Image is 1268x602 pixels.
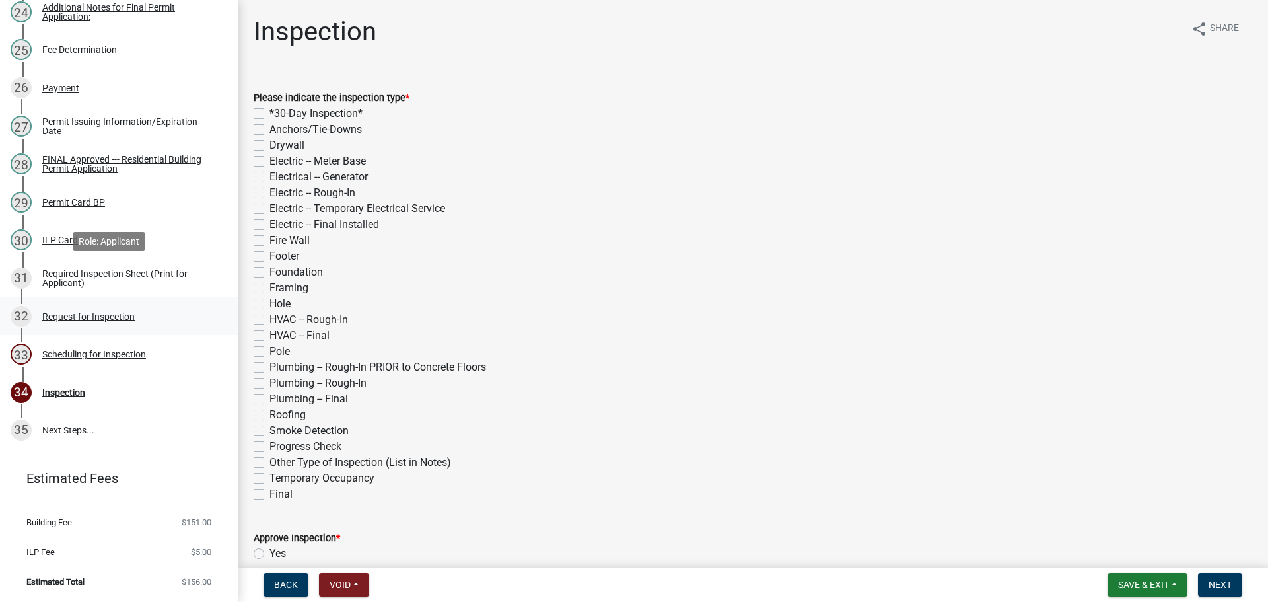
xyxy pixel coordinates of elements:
[11,344,32,365] div: 33
[1191,21,1207,37] i: share
[269,201,445,217] label: Electric -- Temporary Electrical Service
[42,3,217,21] div: Additional Notes for Final Permit Application:
[269,344,290,359] label: Pole
[269,185,355,201] label: Electric -- Rough-In
[269,562,283,578] label: No
[11,382,32,403] div: 34
[269,312,348,328] label: HVAC -- Rough-In
[42,235,78,245] div: ILP Card
[269,264,323,280] label: Foundation
[11,229,32,250] div: 30
[182,578,211,586] span: $156.00
[26,548,55,556] span: ILP Fee
[319,573,369,597] button: Void
[11,465,217,492] a: Estimated Fees
[269,391,348,407] label: Plumbing -- Final
[26,518,72,527] span: Building Fee
[11,116,32,137] div: 27
[42,312,135,321] div: Request for Inspection
[1198,573,1242,597] button: Next
[11,268,32,289] div: 31
[42,388,85,397] div: Inspection
[264,573,308,597] button: Back
[1108,573,1187,597] button: Save & Exit
[42,117,217,135] div: Permit Issuing Information/Expiration Date
[1210,21,1239,37] span: Share
[1118,580,1169,590] span: Save & Exit
[11,153,32,174] div: 28
[274,580,298,590] span: Back
[330,580,351,590] span: Void
[269,280,308,296] label: Framing
[1181,16,1250,42] button: shareShare
[269,122,362,137] label: Anchors/Tie-Downs
[42,350,146,359] div: Scheduling for Inspection
[11,420,32,441] div: 35
[1209,580,1232,590] span: Next
[42,155,217,173] div: FINAL Approved --- Residential Building Permit Application
[191,548,211,556] span: $5.00
[269,423,349,439] label: Smoke Detection
[269,137,304,153] label: Drywall
[269,407,306,423] label: Roofing
[269,233,310,248] label: Fire Wall
[26,578,85,586] span: Estimated Total
[269,439,341,455] label: Progress Check
[11,77,32,98] div: 26
[269,328,330,344] label: HVAC -- Final
[269,217,379,233] label: Electric -- Final Installed
[42,45,117,54] div: Fee Determination
[11,1,32,22] div: 24
[254,534,340,543] label: Approve Inspection
[73,232,145,251] div: Role: Applicant
[42,83,79,93] div: Payment
[269,296,291,312] label: Hole
[269,375,367,391] label: Plumbing -- Rough-In
[254,16,376,48] h1: Inspection
[269,169,368,185] label: Electrical -- Generator
[269,486,293,502] label: Final
[269,248,299,264] label: Footer
[11,306,32,327] div: 32
[42,269,217,287] div: Required Inspection Sheet (Print for Applicant)
[269,455,451,470] label: Other Type of Inspection (List in Notes)
[269,106,363,122] label: *30-Day Inspection*
[182,518,211,527] span: $151.00
[254,94,409,103] label: Please indicate the inspection type
[11,192,32,213] div: 29
[269,546,286,562] label: Yes
[42,198,105,207] div: Permit Card BP
[269,153,366,169] label: Electric -- Meter Base
[11,39,32,60] div: 25
[269,470,374,486] label: Temporary Occupancy
[269,359,486,375] label: Plumbing -- Rough-In PRIOR to Concrete Floors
